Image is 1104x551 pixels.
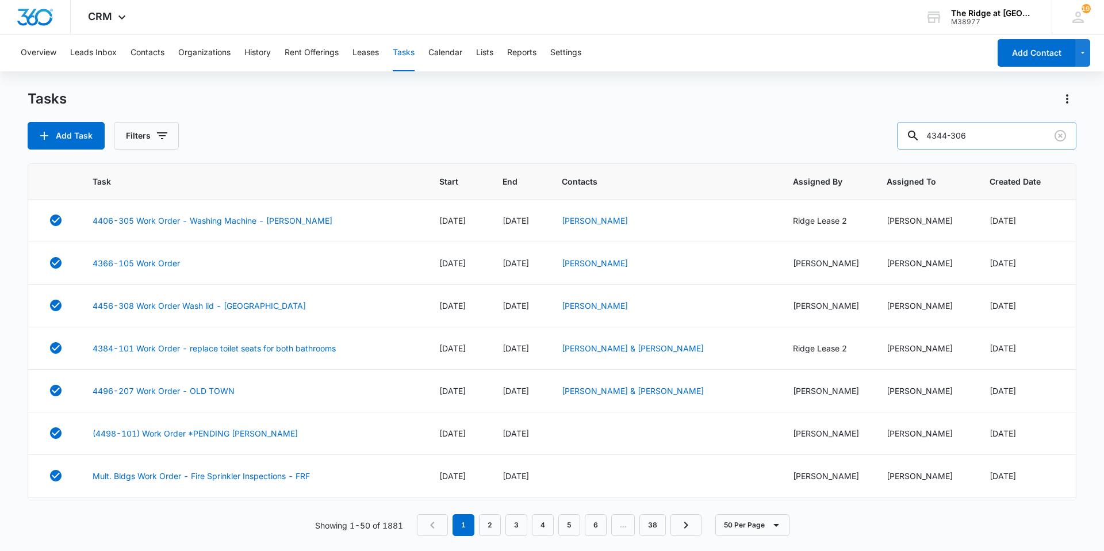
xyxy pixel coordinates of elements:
[793,215,859,227] div: Ridge Lease 2
[178,35,231,71] button: Organizations
[503,301,529,311] span: [DATE]
[990,386,1016,396] span: [DATE]
[315,519,403,531] p: Showing 1-50 of 1881
[793,427,859,439] div: [PERSON_NAME]
[793,342,859,354] div: Ridge Lease 2
[887,257,962,269] div: [PERSON_NAME]
[244,35,271,71] button: History
[887,300,962,312] div: [PERSON_NAME]
[990,428,1016,438] span: [DATE]
[417,514,701,536] nav: Pagination
[887,385,962,397] div: [PERSON_NAME]
[439,175,458,188] span: Start
[453,514,474,536] em: 1
[88,10,112,22] span: CRM
[505,514,527,536] a: Page 3
[93,175,395,188] span: Task
[887,427,962,439] div: [PERSON_NAME]
[70,35,117,71] button: Leads Inbox
[93,300,306,312] a: 4456-308 Work Order Wash lid - [GEOGRAPHIC_DATA]
[670,514,701,536] a: Next Page
[887,175,945,188] span: Assigned To
[990,175,1041,188] span: Created Date
[503,258,529,268] span: [DATE]
[93,470,310,482] a: Mult. Bldgs Work Order - Fire Sprinkler Inspections - FRF
[503,175,517,188] span: End
[990,216,1016,225] span: [DATE]
[28,122,105,150] button: Add Task
[285,35,339,71] button: Rent Offerings
[503,386,529,396] span: [DATE]
[439,428,466,438] span: [DATE]
[951,9,1035,18] div: account name
[114,122,179,150] button: Filters
[93,342,336,354] a: 4384-101 Work Order - replace toilet seats for both bathrooms
[476,35,493,71] button: Lists
[352,35,379,71] button: Leases
[503,216,529,225] span: [DATE]
[887,470,962,482] div: [PERSON_NAME]
[793,385,859,397] div: [PERSON_NAME]
[93,427,298,439] a: (4498-101) Work Order *PENDING [PERSON_NAME]
[990,258,1016,268] span: [DATE]
[93,385,235,397] a: 4496-207 Work Order - OLD TOWN
[558,514,580,536] a: Page 5
[479,514,501,536] a: Page 2
[887,215,962,227] div: [PERSON_NAME]
[793,470,859,482] div: [PERSON_NAME]
[998,39,1075,67] button: Add Contact
[793,175,842,188] span: Assigned By
[439,471,466,481] span: [DATE]
[639,514,666,536] a: Page 38
[990,301,1016,311] span: [DATE]
[990,343,1016,353] span: [DATE]
[562,301,628,311] a: [PERSON_NAME]
[1082,4,1091,13] span: 191
[951,18,1035,26] div: account id
[439,216,466,225] span: [DATE]
[507,35,536,71] button: Reports
[439,343,466,353] span: [DATE]
[93,257,180,269] a: 4366-105 Work Order
[793,257,859,269] div: [PERSON_NAME]
[439,258,466,268] span: [DATE]
[503,343,529,353] span: [DATE]
[562,343,704,353] a: [PERSON_NAME] & [PERSON_NAME]
[93,215,332,227] a: 4406-305 Work Order - Washing Machine - [PERSON_NAME]
[562,175,749,188] span: Contacts
[990,471,1016,481] span: [DATE]
[21,35,56,71] button: Overview
[439,301,466,311] span: [DATE]
[131,35,164,71] button: Contacts
[428,35,462,71] button: Calendar
[1058,90,1076,108] button: Actions
[1051,127,1069,145] button: Clear
[1082,4,1091,13] div: notifications count
[439,386,466,396] span: [DATE]
[550,35,581,71] button: Settings
[562,386,704,396] a: [PERSON_NAME] & [PERSON_NAME]
[503,471,529,481] span: [DATE]
[793,300,859,312] div: [PERSON_NAME]
[562,258,628,268] a: [PERSON_NAME]
[503,428,529,438] span: [DATE]
[28,90,67,108] h1: Tasks
[562,216,628,225] a: [PERSON_NAME]
[532,514,554,536] a: Page 4
[715,514,789,536] button: 50 Per Page
[897,122,1076,150] input: Search Tasks
[585,514,607,536] a: Page 6
[393,35,415,71] button: Tasks
[887,342,962,354] div: [PERSON_NAME]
